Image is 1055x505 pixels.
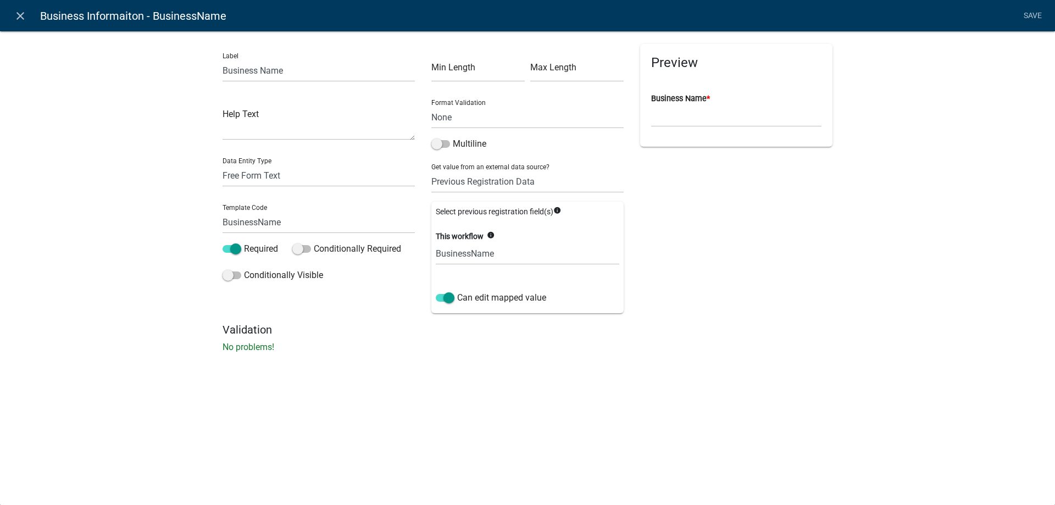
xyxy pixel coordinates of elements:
[651,55,821,71] h5: Preview
[436,207,561,216] span: Select previous registration field(s)
[431,137,486,151] label: Multiline
[223,341,832,354] p: No problems!
[487,231,495,239] i: info
[651,95,710,103] label: Business Name
[292,242,401,256] label: Conditionally Required
[553,207,561,214] i: info
[436,291,546,304] label: Can edit mapped value
[40,5,226,27] span: Business Informaiton - BusinessName
[436,232,484,241] b: This workflow
[1019,5,1046,26] a: Save
[223,242,278,256] label: Required
[223,323,832,336] h5: Validation
[223,269,323,282] label: Conditionally Visible
[14,9,27,23] i: close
